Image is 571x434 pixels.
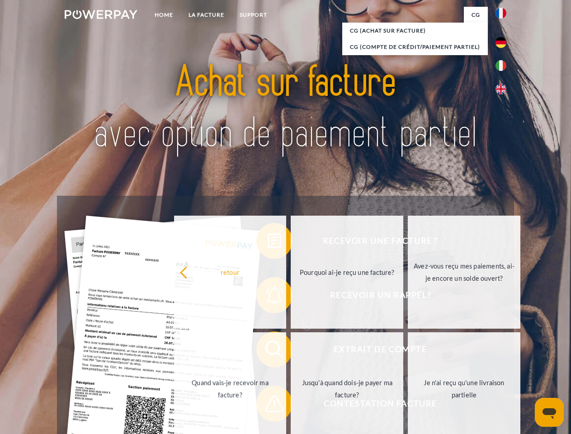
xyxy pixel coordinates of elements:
[535,398,564,427] iframe: Bouton de lancement de la fenêtre de messagerie
[296,266,398,278] div: Pourquoi ai-je reçu une facture?
[179,266,281,278] div: retour
[413,260,515,284] div: Avez-vous reçu mes paiements, ai-je encore un solde ouvert?
[342,23,488,39] a: CG (achat sur facture)
[495,84,506,94] img: en
[408,216,520,329] a: Avez-vous reçu mes paiements, ai-je encore un solde ouvert?
[179,377,281,401] div: Quand vais-je recevoir ma facture?
[464,7,488,23] a: CG
[495,37,506,48] img: de
[413,377,515,401] div: Je n'ai reçu qu'une livraison partielle
[86,43,485,173] img: title-powerpay_fr.svg
[342,39,488,55] a: CG (Compte de crédit/paiement partiel)
[65,10,137,19] img: logo-powerpay-white.svg
[495,8,506,19] img: fr
[296,377,398,401] div: Jusqu'à quand dois-je payer ma facture?
[147,7,181,23] a: Home
[232,7,275,23] a: Support
[181,7,232,23] a: LA FACTURE
[495,60,506,71] img: it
